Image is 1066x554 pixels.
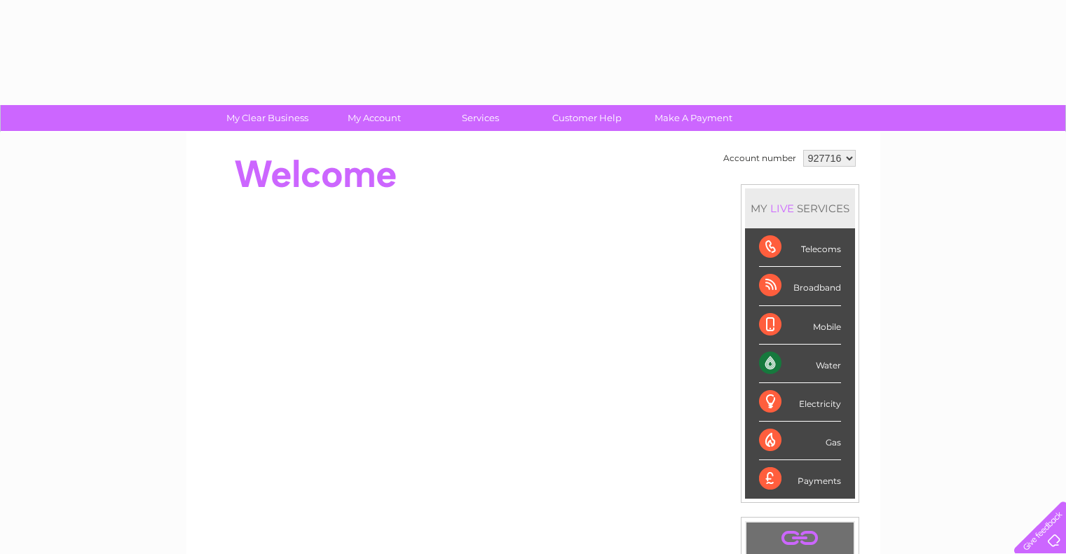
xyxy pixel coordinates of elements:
div: Mobile [759,306,841,345]
a: My Clear Business [210,105,325,131]
div: Broadband [759,267,841,305]
div: Electricity [759,383,841,422]
div: MY SERVICES [745,188,855,228]
a: Services [423,105,538,131]
a: . [750,526,850,550]
div: LIVE [767,202,797,215]
a: Customer Help [529,105,645,131]
a: My Account [316,105,432,131]
a: Make A Payment [636,105,751,131]
div: Gas [759,422,841,460]
div: Payments [759,460,841,498]
td: Account number [720,146,800,170]
div: Telecoms [759,228,841,267]
div: Water [759,345,841,383]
